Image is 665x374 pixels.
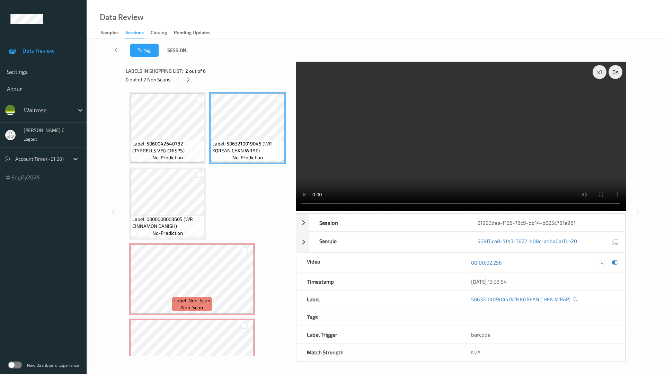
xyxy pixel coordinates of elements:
[100,28,125,38] a: Samples
[471,278,615,285] div: [DATE] 13:33:54
[471,259,502,266] a: 00:00:02.256
[125,29,144,38] div: Sessions
[185,68,206,74] span: 2 out of 6
[461,326,625,343] div: barcode
[296,253,461,273] div: Video
[132,216,203,230] span: Label: 0000000003605 (WR CINNAMON DANISH)
[296,344,461,361] div: Match Strength
[296,326,461,343] div: Label Trigger
[296,232,626,252] div: Sample669f6ca8-5143-3827-b08c-a4ba0a1fee20
[181,304,203,311] span: non-scan
[174,29,210,38] div: Pending Updates
[467,214,625,231] div: 01993dea-f126-76c9-bb14-b825c761e961
[151,28,174,38] a: Catalog
[167,47,187,54] span: Session:
[232,154,263,161] span: no-prediction
[174,28,217,38] a: Pending Updates
[296,214,626,232] div: Session01993dea-f126-76c9-bb14-b825c761e961
[100,29,118,38] div: Samples
[309,232,467,252] div: Sample
[130,44,159,57] button: Tag
[174,297,210,304] span: Label: Non-Scan
[100,14,143,21] div: Data Review
[296,291,461,308] div: Label
[152,154,183,161] span: no-prediction
[152,230,183,237] span: no-prediction
[296,308,461,326] div: Tags
[593,65,606,79] div: x 1
[309,214,467,231] div: Session
[471,296,570,303] a: 5063210019045 (WR KOREAN CHKN WRAP)
[212,140,283,154] span: Label: 5063210019045 (WR KOREAN CHKN WRAP)
[132,140,203,154] span: Label: 5060042640782 (TYRRELLS VEG CRISPS)
[126,75,291,84] div: 0 out of 2 Non Scans
[126,68,183,74] span: Labels in shopping list:
[609,65,622,79] div: 0 s
[477,238,577,247] a: 669f6ca8-5143-3827-b08c-a4ba0a1fee20
[151,29,167,38] div: Catalog
[125,28,151,38] a: Sessions
[461,344,625,361] div: N/A
[296,273,461,290] div: Timestamp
